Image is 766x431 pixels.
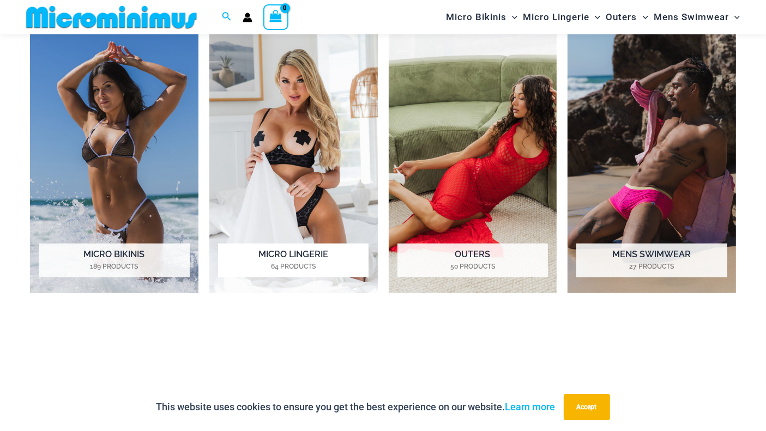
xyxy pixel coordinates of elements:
h2: Micro Lingerie [218,244,369,277]
img: Mens Swimwear [568,33,736,294]
iframe: TrustedSite Certified [30,322,736,404]
img: Outers [389,33,557,294]
img: Micro Bikinis [30,33,198,294]
a: Visit product category Micro Bikinis [30,33,198,294]
mark: 189 Products [39,262,189,271]
h2: Outers [397,244,548,277]
a: OutersMenu ToggleMenu Toggle [604,3,651,31]
span: Micro Bikinis [446,3,506,31]
a: Mens SwimwearMenu ToggleMenu Toggle [651,3,743,31]
mark: 50 Products [397,262,548,271]
a: View Shopping Cart, empty [263,4,288,29]
p: This website uses cookies to ensure you get the best experience on our website. [156,399,556,415]
a: Visit product category Micro Lingerie [209,33,378,294]
a: Learn more [505,401,556,412]
mark: 64 Products [218,262,369,271]
nav: Site Navigation [442,2,744,33]
a: Visit product category Mens Swimwear [568,33,736,294]
a: Account icon link [243,13,252,22]
span: Mens Swimwear [654,3,729,31]
img: MM SHOP LOGO FLAT [22,5,201,29]
span: Micro Lingerie [523,3,589,31]
a: Search icon link [222,10,232,24]
button: Accept [564,394,610,420]
h2: Mens Swimwear [576,244,727,277]
h2: Micro Bikinis [39,244,189,277]
a: Visit product category Outers [389,33,557,294]
a: Micro BikinisMenu ToggleMenu Toggle [443,3,520,31]
span: Menu Toggle [506,3,517,31]
img: Micro Lingerie [209,33,378,294]
a: Micro LingerieMenu ToggleMenu Toggle [520,3,603,31]
span: Menu Toggle [589,3,600,31]
span: Menu Toggle [729,3,740,31]
span: Outers [606,3,637,31]
mark: 27 Products [576,262,727,271]
span: Menu Toggle [637,3,648,31]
